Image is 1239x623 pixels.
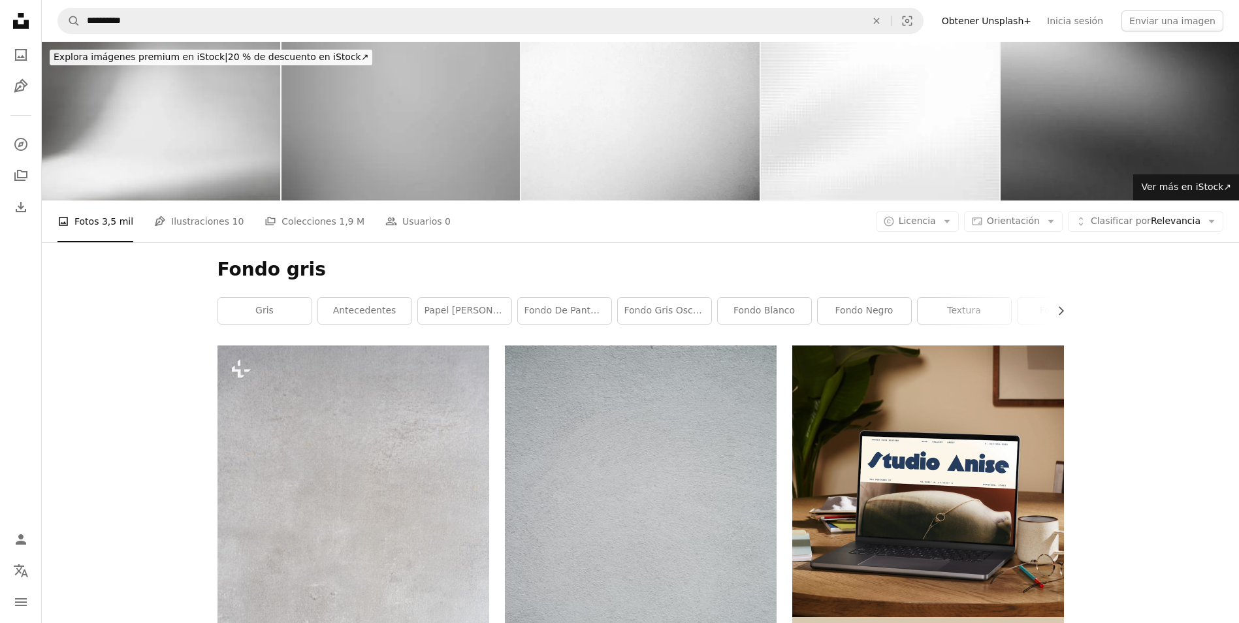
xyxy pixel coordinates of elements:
[42,42,280,200] img: Abstract white background
[385,200,451,242] a: Usuarios 0
[618,298,711,324] a: fondo gris oscuro
[418,298,511,324] a: papel [PERSON_NAME] gris
[1039,10,1111,31] a: Inicia sesión
[818,298,911,324] a: fondo negro
[1091,216,1151,226] span: Clasificar por
[761,42,999,200] img: Blanco Gris Onda Patrón Pixelado Abstracto Ombre Fondo Plateado Píxel Foco Arrugado Textura en Bl...
[282,42,520,200] img: A black background with a white background,abstract black background with some smooth lines.black...
[8,163,34,189] a: Colecciones
[1133,174,1239,200] a: Ver más en iStock↗
[1018,298,1111,324] a: fondo gris
[934,10,1039,31] a: Obtener Unsplash+
[964,211,1063,232] button: Orientación
[987,216,1040,226] span: Orientación
[718,298,811,324] a: Fondo blanco
[8,589,34,615] button: Menú
[1068,211,1223,232] button: Clasificar porRelevancia
[54,52,228,62] span: Explora imágenes premium en iStock |
[518,298,611,324] a: fondo de pantalla
[1091,215,1200,228] span: Relevancia
[57,8,924,34] form: Encuentra imágenes en todo el sitio
[50,50,372,65] div: 20 % de descuento en iStock ↗
[154,200,244,242] a: Ilustraciones 10
[339,214,364,229] span: 1,9 M
[892,8,923,33] button: Búsqueda visual
[918,298,1011,324] a: textura
[899,216,936,226] span: Licencia
[217,258,1064,281] h1: Fondo gris
[505,543,777,555] a: Pared pintada de hormigón gris
[1141,182,1231,192] span: Ver más en iStock ↗
[232,214,244,229] span: 10
[8,194,34,220] a: Historial de descargas
[1121,10,1223,31] button: Enviar una imagen
[217,543,489,555] a: una pared blanca con un reloj blanco y negro
[792,345,1064,617] img: file-1705123271268-c3eaf6a79b21image
[8,131,34,157] a: Explorar
[8,73,34,99] a: Ilustraciones
[1049,298,1064,324] button: desplazar lista a la derecha
[445,214,451,229] span: 0
[8,558,34,584] button: Idioma
[58,8,80,33] button: Buscar en Unsplash
[521,42,760,200] img: Gray and white polished concrete texture background
[318,298,411,324] a: antecedentes
[265,200,364,242] a: Colecciones 1,9 M
[218,298,312,324] a: gris
[42,42,380,73] a: Explora imágenes premium en iStock|20 % de descuento en iStock↗
[862,8,891,33] button: Borrar
[1001,42,1239,200] img: Banner de fondo abstracto metálico gris lijado con ruido. Textura plateada perla oscura.
[8,42,34,68] a: Fotos
[876,211,959,232] button: Licencia
[8,526,34,552] a: Iniciar sesión / Registrarse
